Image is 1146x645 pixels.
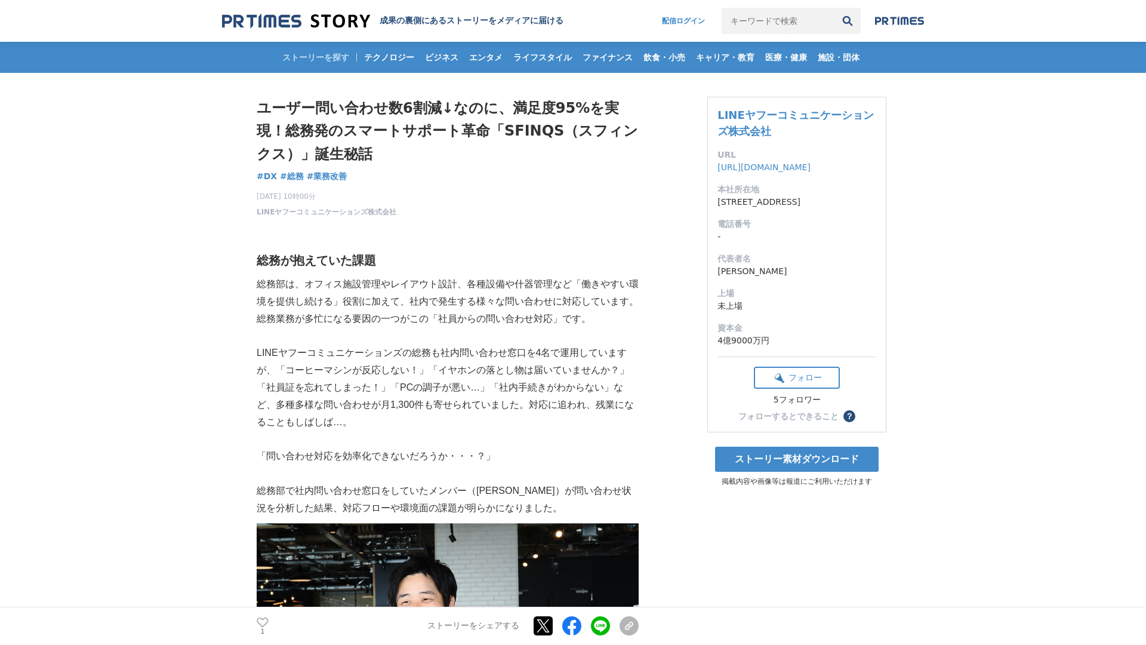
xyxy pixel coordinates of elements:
span: ？ [845,412,854,420]
div: 5フォロワー [754,395,840,406]
span: 施設・団体 [813,52,864,63]
button: ？ [843,410,855,422]
span: ビジネス [420,52,463,63]
a: 配信ログイン [650,8,717,34]
p: 総務業務が多忙になる要因の一つがこの「社員からの問い合わせ対応」です。 [257,311,639,328]
span: テクノロジー [359,52,419,63]
a: 施設・団体 [813,42,864,73]
dt: 資本金 [717,322,876,334]
a: ライフスタイル [509,42,577,73]
span: [DATE] 10時00分 [257,191,396,202]
span: ファイナンス [578,52,637,63]
a: #業務改善 [307,170,347,183]
a: LINEヤフーコミュニケーションズ株式会社 [257,207,396,217]
a: テクノロジー [359,42,419,73]
span: 医療・健康 [760,52,812,63]
dt: 上場 [717,287,876,300]
p: 「問い合わせ対応を効率化できないだろうか・・・？」 [257,448,639,465]
dt: 代表者名 [717,253,876,265]
strong: 総務が抱えていた課題 [257,254,376,267]
a: #DX [257,170,277,183]
span: #総務 [280,171,304,182]
a: ストーリー素材ダウンロード [715,447,879,472]
span: #DX [257,171,277,182]
img: 成果の裏側にあるストーリーをメディアに届ける [222,13,370,29]
dt: URL [717,149,876,161]
h1: ユーザー問い合わせ数6割減↓なのに、満足度95%を実現！総務発のスマートサポート革命「SFINQS（スフィンクス）」誕生秘話 [257,97,639,165]
dd: [STREET_ADDRESS] [717,196,876,208]
div: フォローするとできること [738,412,839,420]
a: ファイナンス [578,42,637,73]
button: 検索 [834,8,861,34]
a: ビジネス [420,42,463,73]
p: LINEヤフーコミュニケーションズの総務も社内問い合わせ窓口を4名で運用していますが、「コーヒーマシンが反応しない！」「イヤホンの落とし物は届いていませんか？」「社員証を忘れてしまった！」「PC... [257,345,639,431]
img: prtimes [875,16,924,26]
span: 飲食・小売 [639,52,690,63]
p: 掲載内容や画像等は報道にご利用いただけます [707,477,886,487]
a: 飲食・小売 [639,42,690,73]
span: ライフスタイル [509,52,577,63]
p: 総務部で社内問い合わせ窓口をしていたメンバー（[PERSON_NAME]）が問い合わせ状況を分析した結果、対応フローや環境面の課題が明らかになりました。 [257,483,639,517]
span: キャリア・教育 [691,52,759,63]
input: キーワードで検索 [722,8,834,34]
p: 1 [257,629,269,635]
p: ストーリーをシェアする [427,621,519,632]
a: #総務 [280,170,304,183]
a: 成果の裏側にあるストーリーをメディアに届ける 成果の裏側にあるストーリーをメディアに届ける [222,13,563,29]
dd: [PERSON_NAME] [717,265,876,278]
dd: - [717,231,876,243]
span: #業務改善 [307,171,347,182]
dt: 電話番号 [717,218,876,231]
a: エンタメ [464,42,507,73]
span: エンタメ [464,52,507,63]
h2: 成果の裏側にあるストーリーをメディアに届ける [380,16,563,26]
a: LINEヤフーコミュニケーションズ株式会社 [717,109,874,137]
dd: 未上場 [717,300,876,312]
dd: 4億9000万円 [717,334,876,347]
a: キャリア・教育 [691,42,759,73]
p: 総務部は、オフィス施設管理やレイアウト設計、各種設備や什器管理など「働きやすい環境を提供し続ける」役割に加えて、社内で発生する様々な問い合わせに対応しています。 [257,276,639,311]
dt: 本社所在地 [717,183,876,196]
a: [URL][DOMAIN_NAME] [717,162,811,172]
a: 医療・健康 [760,42,812,73]
button: フォロー [754,367,840,389]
